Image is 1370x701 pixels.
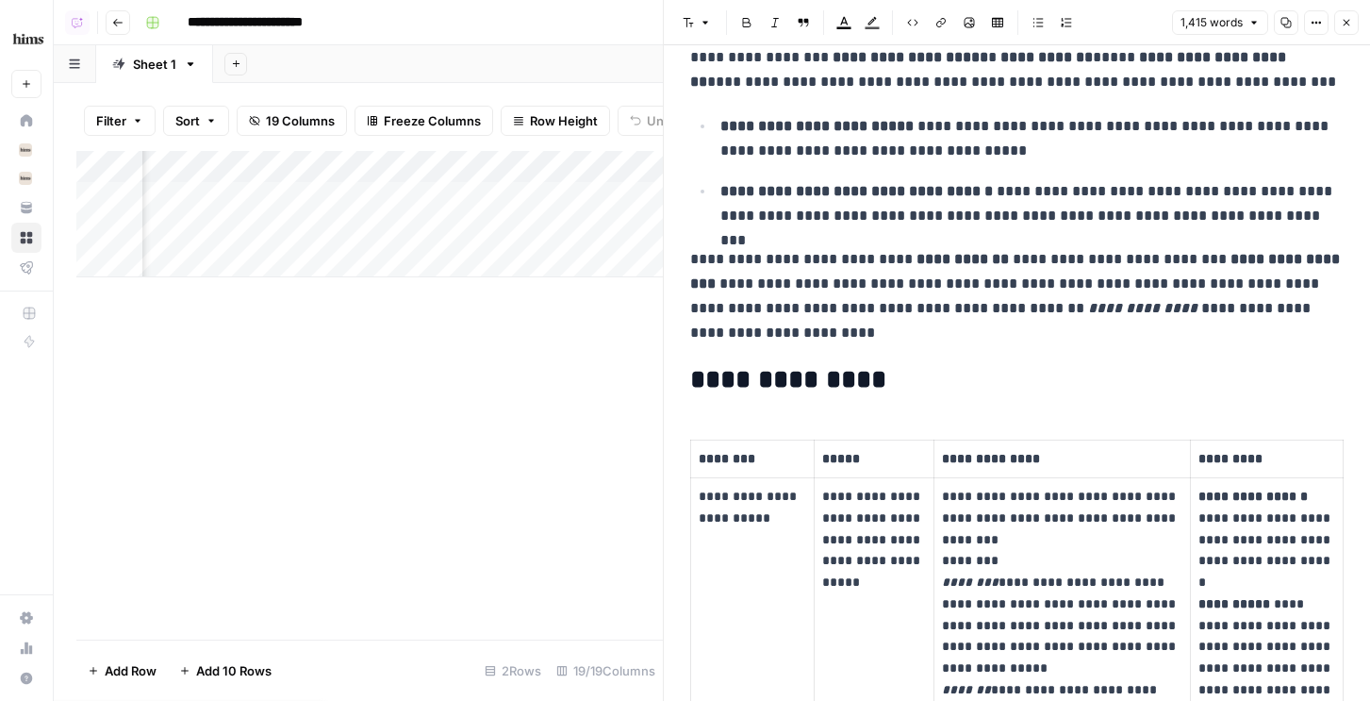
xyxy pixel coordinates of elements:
[11,192,41,223] a: Your Data
[647,111,679,130] span: Undo
[19,143,32,157] img: qhnfw7v7fjkcfjhai1id5rgj3kaw
[477,656,549,686] div: 2 Rows
[1172,10,1268,35] button: 1,415 words
[549,656,663,686] div: 19/19 Columns
[11,223,41,253] a: Browse
[618,106,691,136] button: Undo
[11,603,41,633] a: Settings
[163,106,229,136] button: Sort
[11,106,41,136] a: Home
[384,111,481,130] span: Freeze Columns
[501,106,610,136] button: Row Height
[11,253,41,283] a: Flightpath
[237,106,347,136] button: 19 Columns
[355,106,493,136] button: Freeze Columns
[19,172,32,185] img: qhnfw7v7fjkcfjhai1id5rgj3kaw
[266,111,335,130] span: 19 Columns
[11,15,41,62] button: Workspace: Hims
[11,633,41,663] a: Usage
[133,55,176,74] div: Sheet 1
[105,661,157,680] span: Add Row
[11,22,45,56] img: Hims Logo
[175,111,200,130] span: Sort
[530,111,598,130] span: Row Height
[76,656,168,686] button: Add Row
[96,45,213,83] a: Sheet 1
[1180,14,1243,31] span: 1,415 words
[11,663,41,693] button: Help + Support
[168,656,283,686] button: Add 10 Rows
[96,111,126,130] span: Filter
[196,661,272,680] span: Add 10 Rows
[84,106,156,136] button: Filter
